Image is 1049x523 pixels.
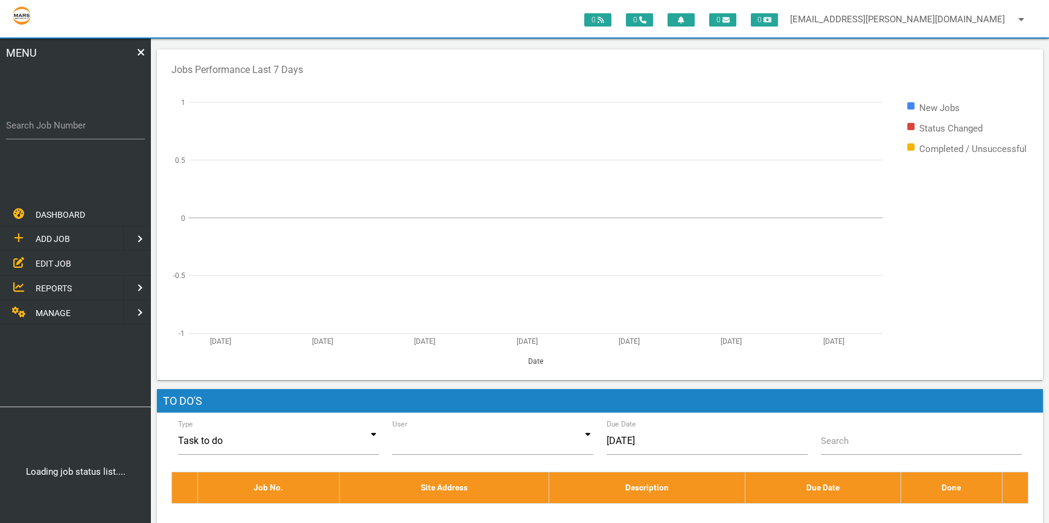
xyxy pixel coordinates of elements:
[919,123,983,134] text: Status Changed
[901,472,1002,503] th: Done
[12,6,31,25] img: s3file
[607,419,636,429] label: Due Date
[584,13,611,27] span: 0
[6,45,37,106] span: MENU
[339,472,549,503] th: Site Address
[175,156,185,164] text: 0.5
[919,103,960,113] text: New Jobs
[36,308,71,317] span: MANAGE
[36,234,70,244] span: ADD JOB
[36,259,71,268] span: EDIT JOB
[549,472,745,503] th: Description
[36,209,85,219] span: DASHBOARD
[517,337,538,346] text: [DATE]
[709,13,736,27] span: 0
[392,419,407,429] label: User
[171,64,303,75] text: Jobs Performance Last 7 Days
[6,119,145,133] label: Search Job Number
[179,329,185,338] text: -1
[210,337,231,346] text: [DATE]
[823,337,844,346] text: [DATE]
[181,214,185,222] text: 0
[821,434,849,448] label: Search
[173,271,185,280] text: -0.5
[181,98,185,107] text: 1
[626,13,653,27] span: 0
[36,284,72,293] span: REPORTS
[619,337,640,346] text: [DATE]
[178,419,193,429] label: Type
[919,144,1027,154] text: Completed / Unsuccessful
[745,472,901,503] th: Due Date
[4,465,147,479] center: Loading job status list....
[198,472,340,503] th: Job No.
[528,357,543,365] text: Date
[157,389,1043,413] h1: To Do's
[414,337,435,346] text: [DATE]
[721,337,742,346] text: [DATE]
[751,13,778,27] span: 0
[312,337,333,346] text: [DATE]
